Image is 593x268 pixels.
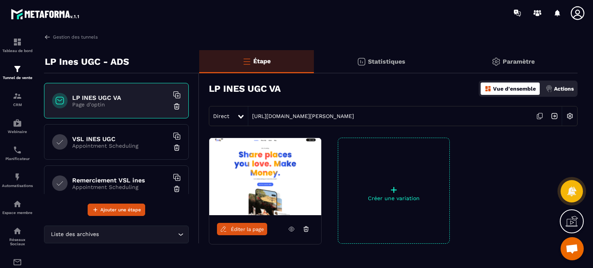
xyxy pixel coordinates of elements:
a: schedulerschedulerPlanificateur [2,140,33,167]
p: Appointment Scheduling [72,184,169,190]
img: dashboard-orange.40269519.svg [485,85,491,92]
img: formation [13,91,22,101]
a: Ouvrir le chat [561,237,584,260]
img: trash [173,103,181,110]
img: formation [13,64,22,74]
h6: VSL INES UGC [72,135,169,143]
p: LP Ines UGC - ADS [45,54,129,69]
h3: LP INES UGC VA [209,83,281,94]
p: Étape [253,57,271,65]
a: automationsautomationsWebinaire [2,113,33,140]
p: + [338,184,449,195]
p: Page d'optin [72,101,169,108]
a: formationformationCRM [2,86,33,113]
p: Tableau de bord [2,49,33,53]
p: Réseaux Sociaux [2,238,33,246]
p: Planificateur [2,157,33,161]
span: Éditer la page [231,226,264,232]
p: Vue d'ensemble [493,86,536,92]
input: Search for option [100,230,176,239]
div: Search for option [44,226,189,243]
img: logo [11,7,80,21]
span: Liste des archives [49,230,100,239]
img: automations [13,118,22,128]
img: stats.20deebd0.svg [357,57,366,66]
img: setting-w.858f3a88.svg [563,109,577,123]
img: automations [13,199,22,209]
p: Paramètre [503,58,535,65]
img: social-network [13,226,22,236]
p: Statistiques [368,58,405,65]
a: Éditer la page [217,223,267,235]
p: Webinaire [2,130,33,134]
p: Appointment Scheduling [72,143,169,149]
span: Direct [213,113,229,119]
a: Gestion des tunnels [44,34,98,40]
img: formation [13,37,22,47]
a: automationsautomationsAutomatisations [2,167,33,194]
img: bars-o.4a397970.svg [242,57,251,66]
img: trash [173,144,181,152]
h6: LP INES UGC VA [72,94,169,101]
p: Créer une variation [338,195,449,201]
p: Automatisations [2,184,33,188]
p: CRM [2,103,33,107]
span: Ajouter une étape [100,206,141,214]
h6: Remerciement VSL ines [72,177,169,184]
a: formationformationTableau de bord [2,32,33,59]
a: automationsautomationsEspace membre [2,194,33,221]
img: image [209,138,321,215]
img: automations [13,172,22,182]
a: social-networksocial-networkRéseaux Sociaux [2,221,33,252]
button: Ajouter une étape [88,204,145,216]
img: arrow [44,34,51,40]
a: [URL][DOMAIN_NAME][PERSON_NAME] [248,113,354,119]
img: arrow-next.bcc2205e.svg [547,109,562,123]
img: actions.d6e523a2.png [546,85,552,92]
p: Espace membre [2,211,33,215]
img: trash [173,185,181,193]
p: Actions [554,86,574,92]
a: formationformationTunnel de vente [2,59,33,86]
p: Tunnel de vente [2,76,33,80]
img: scheduler [13,145,22,155]
img: email [13,258,22,267]
img: setting-gr.5f69749f.svg [491,57,501,66]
